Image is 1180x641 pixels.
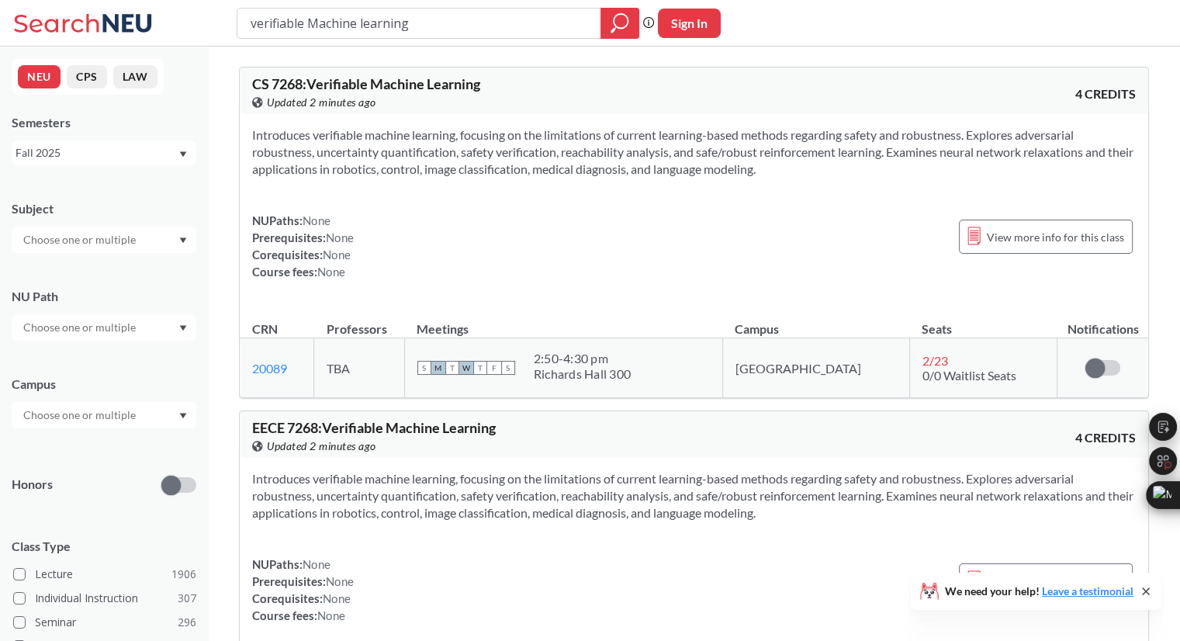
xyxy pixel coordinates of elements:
[317,265,345,279] span: None
[16,144,178,161] div: Fall 2025
[722,305,909,338] th: Campus
[179,237,187,244] svg: Dropdown arrow
[179,325,187,331] svg: Dropdown arrow
[16,318,146,337] input: Choose one or multiple
[252,556,354,624] div: NUPaths: Prerequisites: Corequisites: Course fees:
[326,574,354,588] span: None
[12,140,196,165] div: Fall 2025Dropdown arrow
[323,248,351,262] span: None
[303,557,330,571] span: None
[987,571,1124,591] span: View more info for this class
[12,114,196,131] div: Semesters
[252,75,480,92] span: CS 7268 : Verifiable Machine Learning
[326,230,354,244] span: None
[909,305,1057,338] th: Seats
[171,566,196,583] span: 1906
[487,361,501,375] span: F
[179,413,187,419] svg: Dropdown arrow
[600,8,639,39] div: magnifying glass
[417,361,431,375] span: S
[1042,584,1133,598] a: Leave a testimonial
[267,438,376,455] span: Updated 2 minutes ago
[13,612,196,632] label: Seminar
[658,9,721,38] button: Sign In
[317,608,345,622] span: None
[501,361,515,375] span: S
[252,419,496,436] span: EECE 7268 : Verifiable Machine Learning
[12,476,53,494] p: Honors
[178,614,196,631] span: 296
[12,376,196,393] div: Campus
[323,591,351,605] span: None
[252,212,354,280] div: NUPaths: Prerequisites: Corequisites: Course fees:
[922,353,948,368] span: 2 / 23
[252,361,287,376] a: 20089
[13,588,196,608] label: Individual Instruction
[722,338,909,398] td: [GEOGRAPHIC_DATA]
[404,305,722,338] th: Meetings
[67,65,107,88] button: CPS
[922,368,1016,383] span: 0/0 Waitlist Seats
[314,305,404,338] th: Professors
[252,320,278,338] div: CRN
[178,590,196,607] span: 307
[534,366,631,382] div: Richards Hall 300
[445,361,459,375] span: T
[267,94,376,111] span: Updated 2 minutes ago
[459,361,473,375] span: W
[1057,305,1148,338] th: Notifications
[252,126,1136,178] section: Introduces verifiable machine learning, focusing on the limitations of current learning-based met...
[12,288,196,305] div: NU Path
[945,586,1133,597] span: We need your help!
[987,227,1124,247] span: View more info for this class
[314,338,404,398] td: TBA
[252,470,1136,521] section: Introduces verifiable machine learning, focusing on the limitations of current learning-based met...
[12,200,196,217] div: Subject
[303,213,330,227] span: None
[1075,429,1136,446] span: 4 CREDITS
[18,65,61,88] button: NEU
[13,564,196,584] label: Lecture
[12,314,196,341] div: Dropdown arrow
[249,10,590,36] input: Class, professor, course number, "phrase"
[1075,85,1136,102] span: 4 CREDITS
[113,65,157,88] button: LAW
[431,361,445,375] span: M
[179,151,187,158] svg: Dropdown arrow
[16,230,146,249] input: Choose one or multiple
[611,12,629,34] svg: magnifying glass
[473,361,487,375] span: T
[12,538,196,555] span: Class Type
[12,227,196,253] div: Dropdown arrow
[16,406,146,424] input: Choose one or multiple
[534,351,631,366] div: 2:50 - 4:30 pm
[12,402,196,428] div: Dropdown arrow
